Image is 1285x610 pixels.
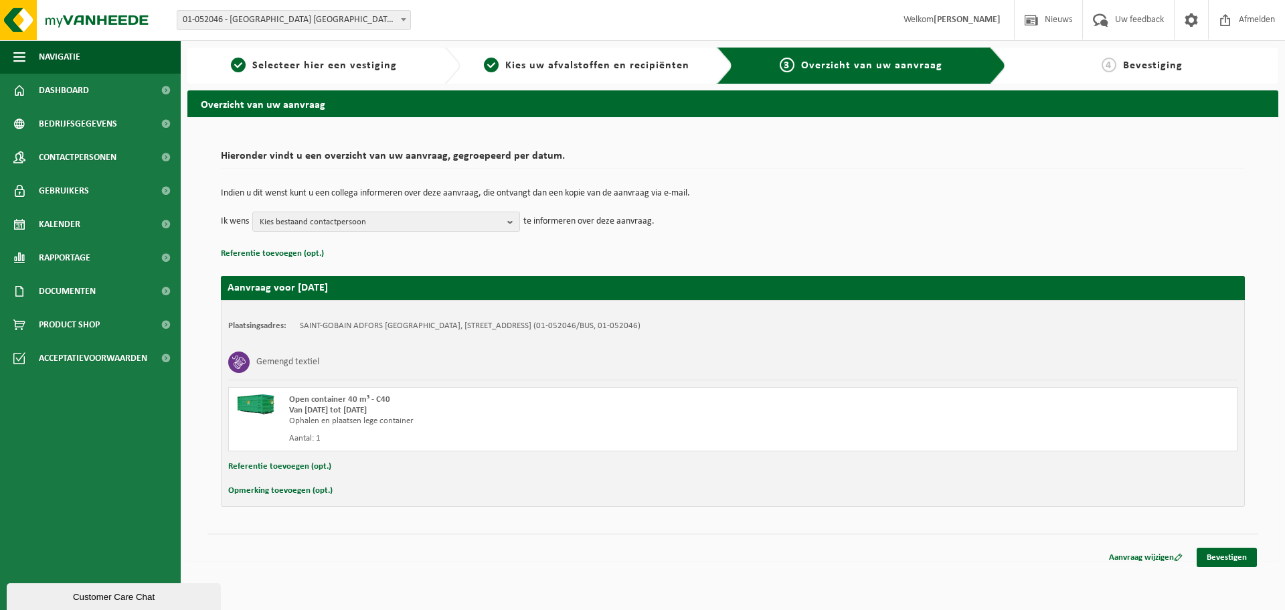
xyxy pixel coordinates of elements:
strong: [PERSON_NAME] [934,15,1001,25]
button: Referentie toevoegen (opt.) [228,458,331,475]
p: te informeren over deze aanvraag. [523,212,655,232]
p: Ik wens [221,212,249,232]
h3: Gemengd textiel [256,352,319,373]
span: 1 [231,58,246,72]
span: 2 [484,58,499,72]
h2: Overzicht van uw aanvraag [187,90,1278,117]
strong: Plaatsingsadres: [228,321,286,330]
iframe: chat widget [7,581,224,610]
span: Kies bestaand contactpersoon [260,212,502,232]
span: Contactpersonen [39,141,116,174]
span: Documenten [39,275,96,308]
span: 01-052046 - SAINT-GOBAIN ADFORS BELGIUM - BUGGENHOUT [177,11,410,29]
span: Kies uw afvalstoffen en recipiënten [505,60,689,71]
span: Acceptatievoorwaarden [39,341,147,375]
span: Open container 40 m³ - C40 [289,395,390,404]
span: 01-052046 - SAINT-GOBAIN ADFORS BELGIUM - BUGGENHOUT [177,10,411,30]
span: 3 [780,58,794,72]
button: Referentie toevoegen (opt.) [221,245,324,262]
span: Rapportage [39,241,90,275]
a: Aanvraag wijzigen [1099,548,1193,567]
span: Kalender [39,208,80,241]
span: Product Shop [39,308,100,341]
span: Bedrijfsgegevens [39,107,117,141]
span: Bevestiging [1123,60,1183,71]
span: Selecteer hier een vestiging [252,60,397,71]
span: 4 [1102,58,1116,72]
strong: Van [DATE] tot [DATE] [289,406,367,414]
a: 1Selecteer hier een vestiging [194,58,434,74]
span: Gebruikers [39,174,89,208]
a: 2Kies uw afvalstoffen en recipiënten [467,58,707,74]
span: Overzicht van uw aanvraag [801,60,942,71]
td: SAINT-GOBAIN ADFORS [GEOGRAPHIC_DATA], [STREET_ADDRESS] (01-052046/BUS, 01-052046) [300,321,640,331]
div: Aantal: 1 [289,433,786,444]
strong: Aanvraag voor [DATE] [228,283,328,293]
p: Indien u dit wenst kunt u een collega informeren over deze aanvraag, die ontvangt dan een kopie v... [221,189,1245,198]
span: Dashboard [39,74,89,107]
span: Navigatie [39,40,80,74]
div: Ophalen en plaatsen lege container [289,416,786,427]
a: Bevestigen [1197,548,1257,567]
button: Opmerking toevoegen (opt.) [228,482,333,500]
h2: Hieronder vindt u een overzicht van uw aanvraag, gegroepeerd per datum. [221,151,1245,169]
img: HK-XC-40-GN-00.png [236,394,276,414]
button: Kies bestaand contactpersoon [252,212,520,232]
